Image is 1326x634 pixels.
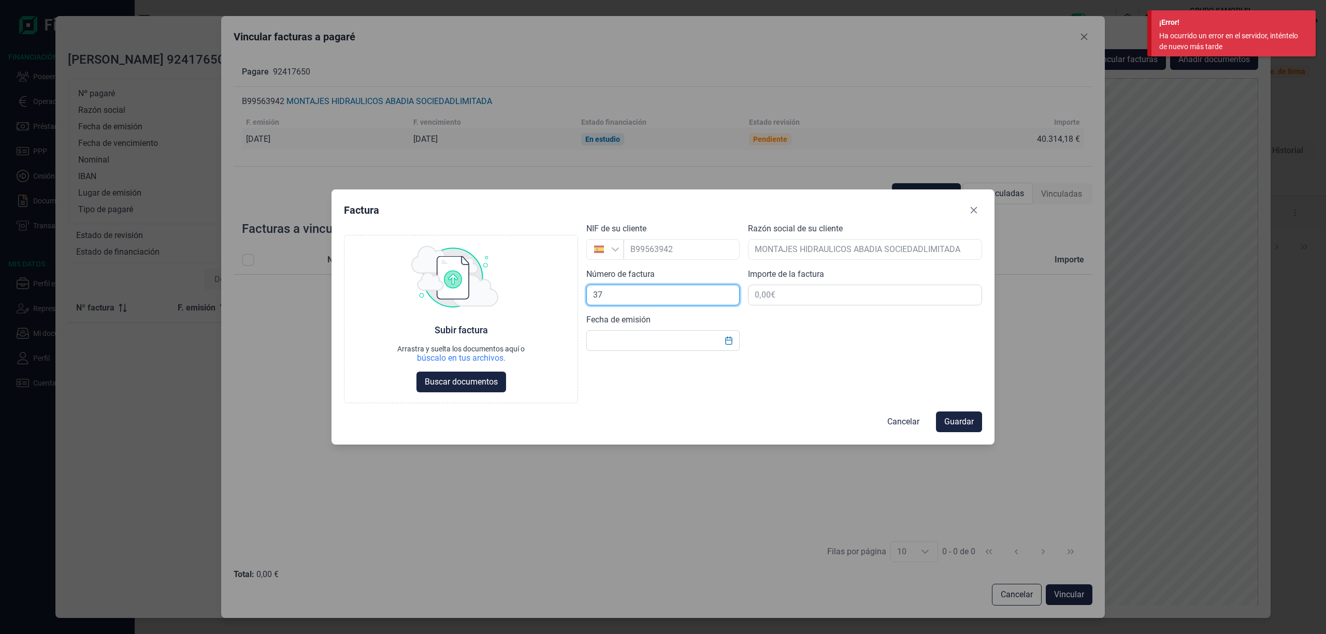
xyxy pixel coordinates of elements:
[417,353,506,363] div: búscalo en tus archivos.
[416,372,506,392] button: Buscar documentos
[586,314,651,326] label: Fecha de emisión
[611,240,623,259] div: Busque un NIF
[1159,31,1300,52] div: Ha ocurrido un error en el servidor, inténtelo de nuevo más tarde
[936,411,982,432] button: Guardar
[748,285,982,305] input: 0,00€
[1159,17,1308,28] div: ¡Error!
[397,353,525,363] div: búscalo en tus archivos.
[435,324,488,336] div: Subir factura
[425,376,498,388] span: Buscar documentos
[344,203,379,217] div: Factura
[748,223,843,235] label: Razón social de su cliente
[719,331,739,350] button: Choose Date
[397,345,525,353] div: Arrastra y suelta los documentos aquí o
[586,268,655,281] label: Número de factura
[586,223,646,235] label: NIF de su cliente
[887,416,919,428] span: Cancelar
[965,202,982,218] button: Close
[879,411,928,432] button: Cancelar
[411,246,498,308] img: upload img
[944,416,974,428] span: Guardar
[748,268,824,281] label: Importe de la factura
